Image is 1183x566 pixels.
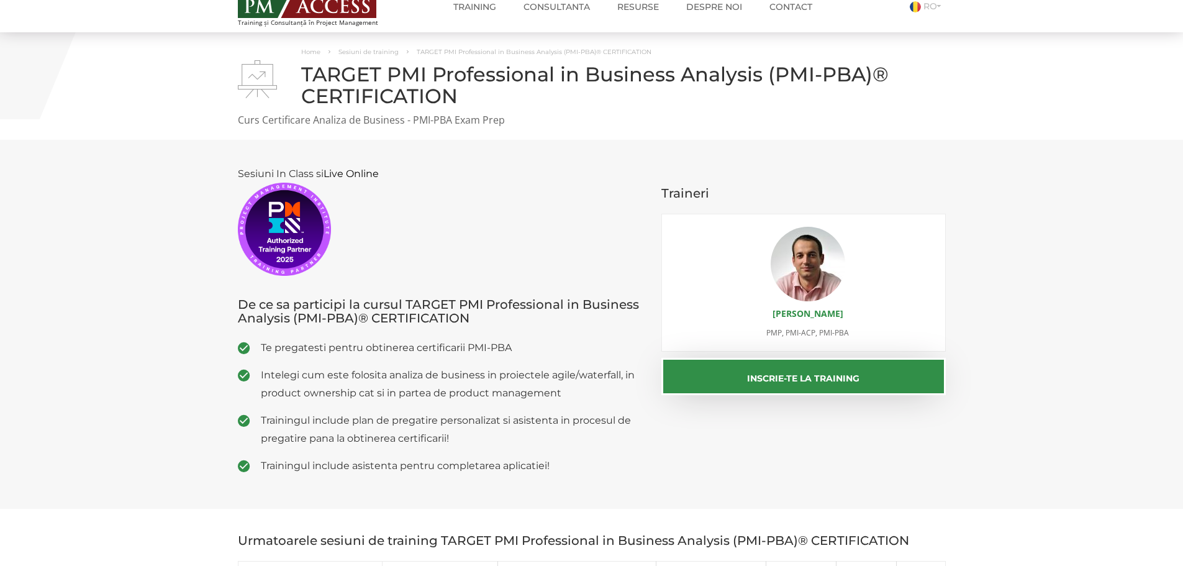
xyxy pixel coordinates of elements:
span: Trainingul include asistenta pentru completarea aplicatiei! [261,457,643,475]
h3: Urmatoarele sesiuni de training TARGET PMI Professional in Business Analysis (PMI-PBA)® CERTIFICA... [238,534,946,547]
a: Home [301,48,320,56]
h1: TARGET PMI Professional in Business Analysis (PMI-PBA)® CERTIFICATION [238,63,946,107]
img: Romana [910,1,921,12]
a: Sesiuni de training [338,48,399,56]
span: Live Online [324,168,379,180]
span: Te pregatesti pentru obtinerea certificarii PMI-PBA [261,339,643,357]
span: Intelegi cum este folosita analiza de business in proiectele agile/waterfall, in product ownershi... [261,366,643,402]
button: Inscrie-te la training [661,358,946,395]
span: Trainingul include plan de pregatire personalizat si asistenta in procesul de pregatire pana la o... [261,411,643,447]
p: Sesiuni In Class si [238,165,643,276]
h3: De ce sa participi la cursul TARGET PMI Professional in Business Analysis (PMI-PBA)® CERTIFICATION [238,298,643,325]
img: Alexandru Moise [771,227,845,301]
a: RO [910,1,946,12]
span: TARGET PMI Professional in Business Analysis (PMI-PBA)® CERTIFICATION [417,48,651,56]
img: TARGET PMI Professional in Business Analysis (PMI-PBA)® CERTIFICATION [238,60,277,98]
h3: Traineri [661,186,946,200]
p: Curs Certificare Analiza de Business - PMI-PBA Exam Prep [238,113,946,127]
span: PMP, PMI-ACP, PMI-PBA [766,327,849,338]
span: Training și Consultanță în Project Management [238,19,401,26]
a: [PERSON_NAME] [773,308,843,319]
